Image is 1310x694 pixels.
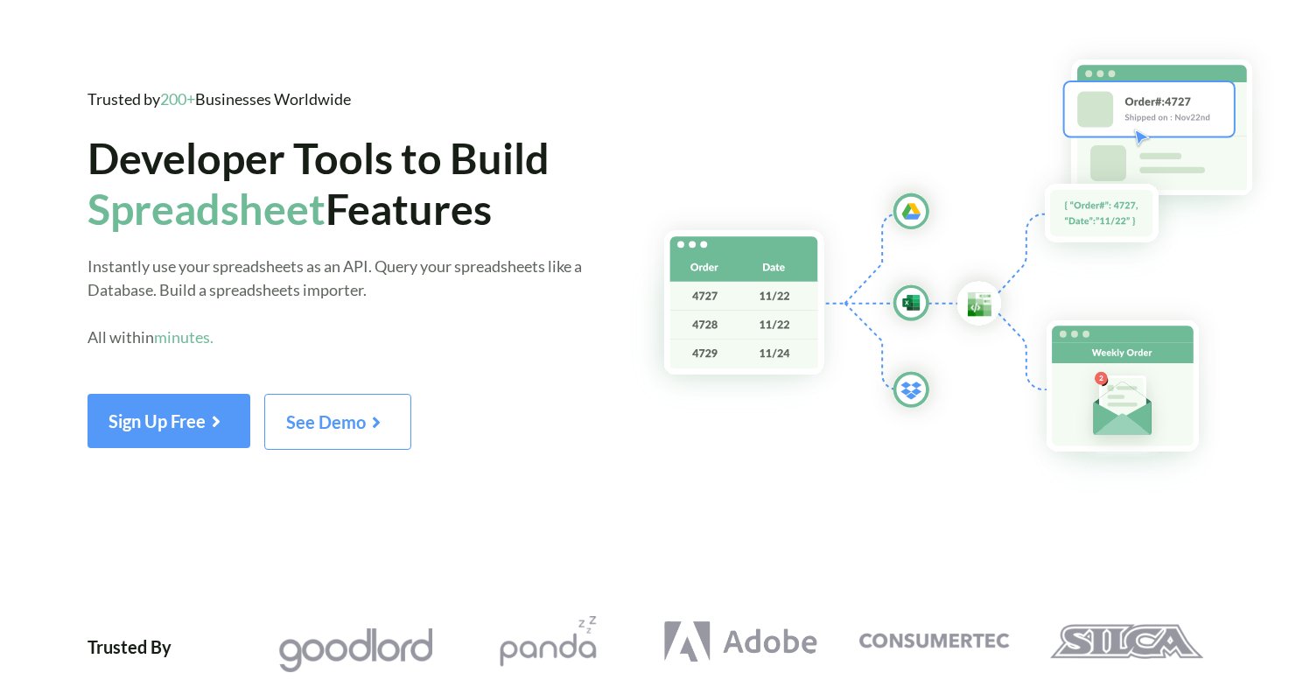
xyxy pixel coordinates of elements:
span: Trusted by Businesses Worldwide [88,89,351,109]
img: Adobe Logo [663,616,817,667]
span: Spreadsheet [88,183,326,234]
span: Instantly use your spreadsheets as an API. Query your spreadsheets like a Database. Build a sprea... [88,256,582,347]
button: Sign Up Free [88,394,250,448]
img: Silca Logo [1049,616,1203,667]
span: minutes. [154,327,214,347]
a: Adobe Logo [644,616,837,667]
img: Pandazzz Logo [471,616,625,667]
span: Developer Tools to Build Features [88,132,550,234]
a: Goodlord Logo [259,616,452,676]
a: Pandazzz Logo [452,616,644,667]
div: Trusted By [88,616,172,676]
img: Goodlord Logo [278,625,432,676]
button: See Demo [264,394,411,450]
span: 200+ [160,89,195,109]
a: See Demo [264,417,411,432]
span: See Demo [286,411,389,432]
span: Sign Up Free [109,410,229,431]
a: Silca Logo [1030,616,1222,667]
img: Consumertec Logo [857,616,1011,667]
a: Consumertec Logo [837,616,1030,667]
img: Hero Spreadsheet Flow [629,35,1310,494]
